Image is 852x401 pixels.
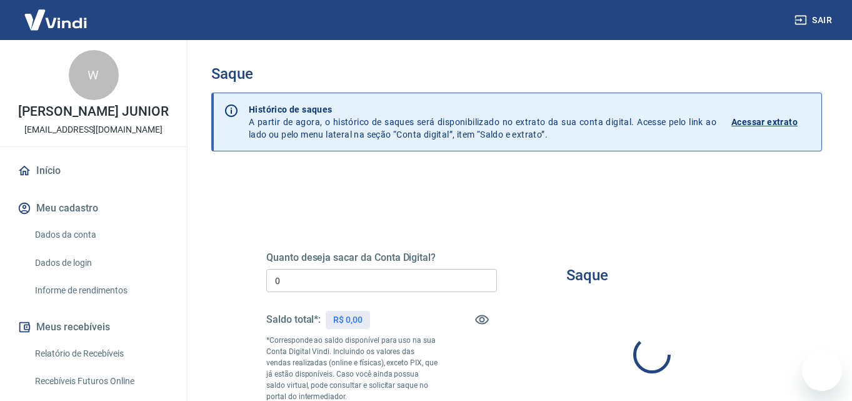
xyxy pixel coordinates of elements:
p: [EMAIL_ADDRESS][DOMAIN_NAME] [24,123,163,136]
a: Relatório de Recebíveis [30,341,172,367]
a: Dados de login [30,250,172,276]
iframe: Botão para abrir a janela de mensagens [802,351,842,391]
p: [PERSON_NAME] JUNIOR [18,105,168,118]
button: Meus recebíveis [15,313,172,341]
a: Recebíveis Futuros Online [30,368,172,394]
p: Acessar extrato [731,116,798,128]
h5: Saldo total*: [266,313,321,326]
a: Acessar extrato [731,103,811,141]
a: Dados da conta [30,222,172,248]
p: R$ 0,00 [333,313,363,327]
h5: Quanto deseja sacar da Conta Digital? [266,251,497,264]
a: Informe de rendimentos [30,278,172,303]
h3: Saque [567,266,609,284]
button: Meu cadastro [15,195,172,222]
h3: Saque [211,65,822,83]
button: Sair [792,9,837,32]
p: Histórico de saques [249,103,716,116]
p: A partir de agora, o histórico de saques será disponibilizado no extrato da sua conta digital. Ac... [249,103,716,141]
a: Início [15,157,172,185]
div: W [69,50,119,100]
img: Vindi [15,1,96,39]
